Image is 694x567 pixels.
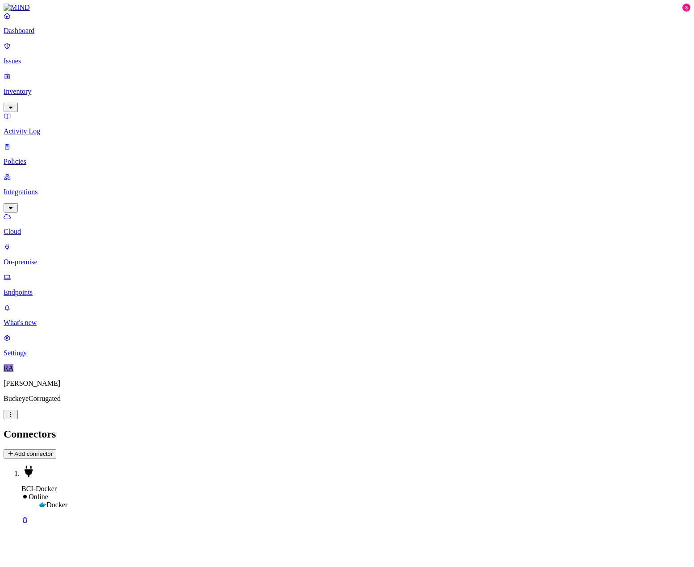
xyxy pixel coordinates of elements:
p: Cloud [4,228,690,236]
span: Online [29,493,48,500]
p: Policies [4,158,690,166]
div: 3 [682,4,690,12]
img: MIND [4,4,30,12]
a: Endpoints [4,273,690,296]
h2: Connectors [4,428,690,440]
p: BuckeyeCorrugated [4,395,690,403]
p: Endpoints [4,288,690,296]
button: Add connector [4,449,56,459]
p: Settings [4,349,690,357]
p: On-premise [4,258,690,266]
span: RA [4,364,13,372]
a: Dashboard [4,12,690,35]
p: Activity Log [4,127,690,135]
p: Issues [4,57,690,65]
a: Inventory [4,72,690,111]
a: Policies [4,142,690,166]
a: MIND [4,4,690,12]
a: What's new [4,304,690,327]
p: Integrations [4,188,690,196]
span: Docker [46,501,67,509]
a: Cloud [4,213,690,236]
span: BCI-Docker [21,485,57,492]
a: Activity Log [4,112,690,135]
p: Inventory [4,88,690,96]
p: [PERSON_NAME] [4,379,690,388]
p: Dashboard [4,27,690,35]
p: What's new [4,319,690,327]
a: On-premise [4,243,690,266]
a: Integrations [4,173,690,211]
a: Issues [4,42,690,65]
a: Settings [4,334,690,357]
